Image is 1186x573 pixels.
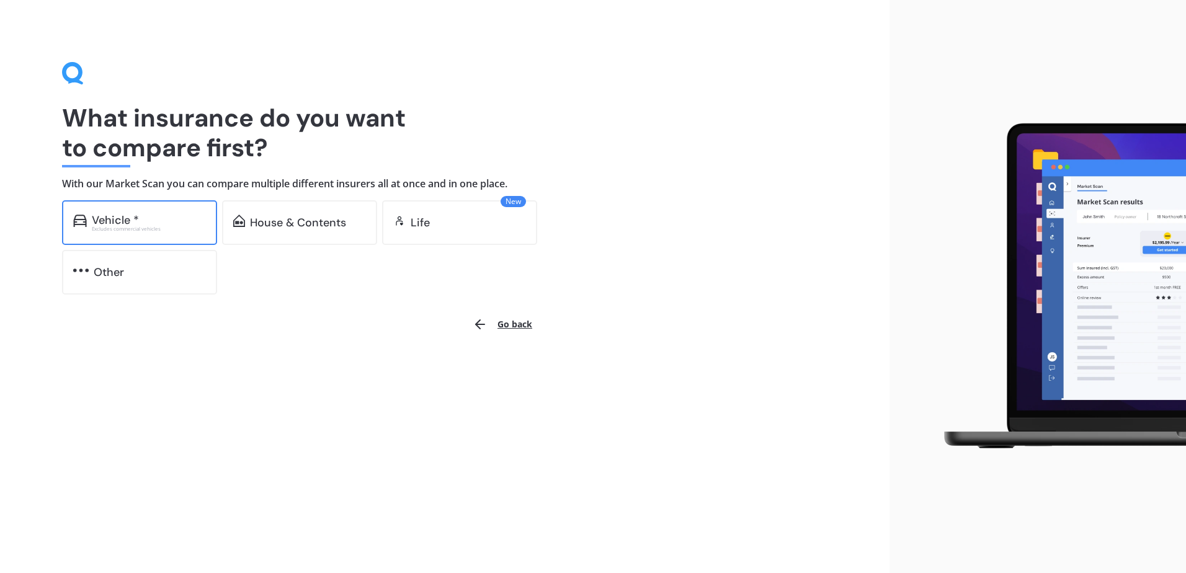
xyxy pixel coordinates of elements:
[62,177,827,190] h4: With our Market Scan you can compare multiple different insurers all at once and in one place.
[62,103,827,162] h1: What insurance do you want to compare first?
[73,215,87,227] img: car.f15378c7a67c060ca3f3.svg
[250,216,346,229] div: House & Contents
[94,266,124,278] div: Other
[501,196,526,207] span: New
[73,264,89,277] img: other.81dba5aafe580aa69f38.svg
[411,216,430,229] div: Life
[92,226,206,231] div: Excludes commercial vehicles
[465,309,540,339] button: Go back
[393,215,406,227] img: life.f720d6a2d7cdcd3ad642.svg
[233,215,245,227] img: home-and-contents.b802091223b8502ef2dd.svg
[92,214,139,226] div: Vehicle *
[926,116,1186,457] img: laptop.webp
